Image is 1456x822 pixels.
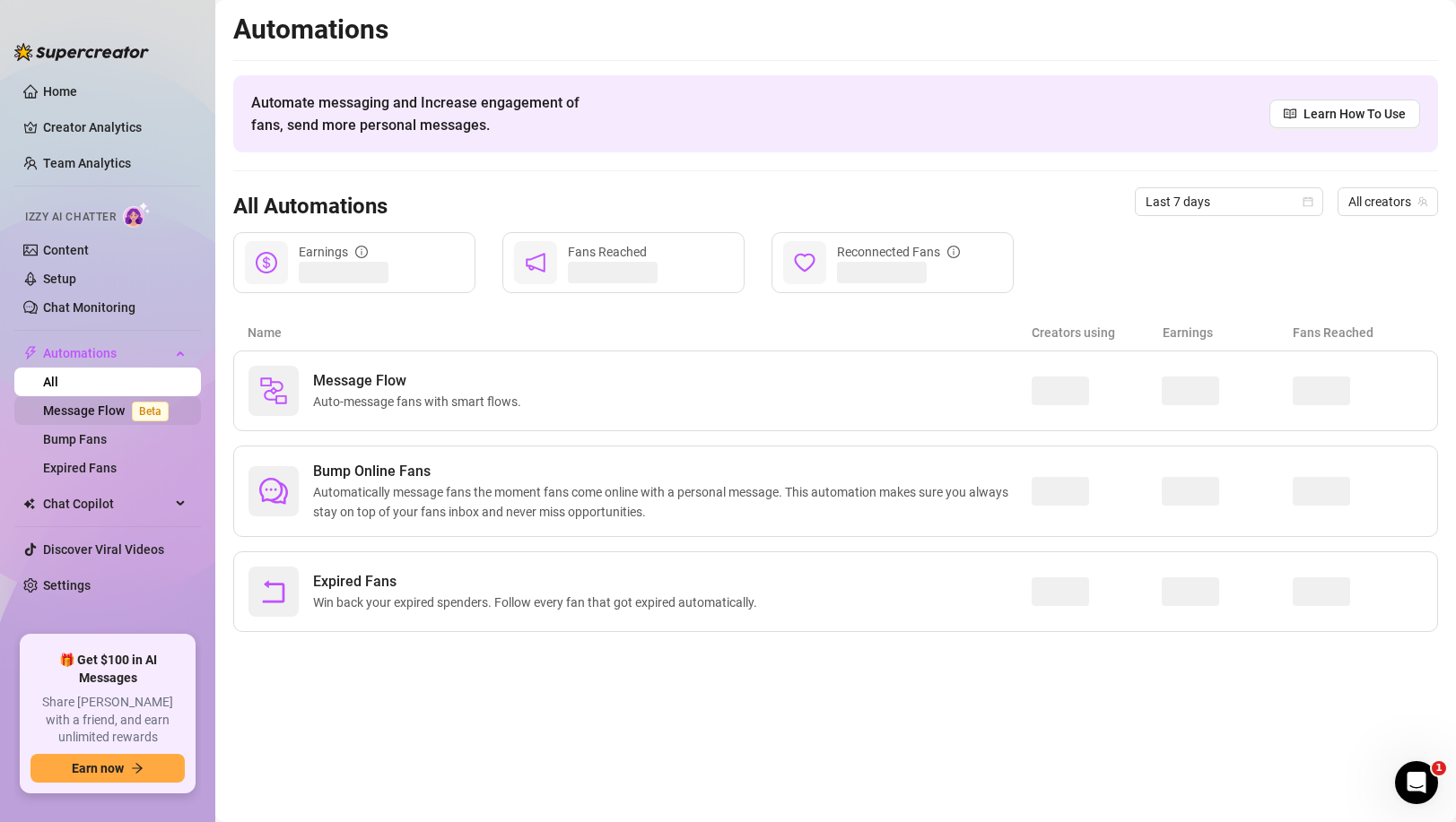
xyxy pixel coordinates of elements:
article: Name [248,323,1032,342]
span: Bump Online Fans [313,461,1032,482]
span: comment [259,477,288,506]
span: Automations [43,339,170,368]
span: dollar [256,252,277,273]
h3: All Automations [233,193,388,221]
a: Discover Viral Videos [43,542,164,557]
span: Share [PERSON_NAME] with a friend, and earn unlimited rewards [31,694,185,747]
img: svg%3e [259,376,288,405]
a: Content [43,243,89,257]
span: heart [794,252,815,273]
a: Chat Monitoring [43,300,135,315]
span: info-circle [355,246,368,258]
span: Learn How To Use [1303,104,1406,124]
span: arrow-right [131,762,144,774]
span: Beta [132,402,169,421]
iframe: Intercom live chat [1395,761,1438,804]
span: read [1284,108,1296,120]
a: All [43,375,58,389]
a: Message FlowBeta [43,403,176,418]
span: notification [525,252,546,273]
a: Setup [43,272,76,286]
a: Bump Fans [43,432,107,446]
h2: Automations [233,13,1438,47]
div: Reconnected Fans [837,242,960,262]
span: Fans Reached [568,245,647,259]
a: Home [43,84,77,99]
article: Creators using [1032,323,1163,342]
button: Earn nowarrow-right [31,754,185,783]
div: Earnings [299,242,368,262]
img: AI Chatter [123,202,151,228]
span: rollback [259,577,288,606]
span: Izzy AI Chatter [25,209,116,226]
span: thunderbolt [23,346,38,360]
a: Settings [43,578,91,593]
span: Expired Fans [313,571,764,593]
article: Fans Reached [1293,323,1424,342]
span: calendar [1303,196,1313,207]
span: Auto-message fans with smart flows. [313,392,528,411]
a: Expired Fans [43,461,117,475]
article: Earnings [1163,323,1294,342]
img: Chat Copilot [23,498,35,510]
span: Message Flow [313,370,528,392]
span: 1 [1432,761,1446,775]
span: Earn now [72,761,124,775]
span: Automate messaging and Increase engagement of fans, send more personal messages. [251,91,597,136]
a: Learn How To Use [1269,100,1420,128]
img: logo-BBDzfeDw.svg [14,43,149,61]
span: Chat Copilot [43,489,170,518]
span: Automatically message fans the moment fans come online with a personal message. This automation m... [313,482,1032,522]
span: 🎁 Get $100 in AI Messages [31,652,185,687]
span: Last 7 days [1146,188,1312,215]
a: Creator Analytics [43,113,187,142]
a: Team Analytics [43,156,131,170]
span: All creators [1348,188,1427,215]
span: info-circle [947,246,960,258]
span: Win back your expired spenders. Follow every fan that got expired automatically. [313,593,764,612]
span: team [1417,196,1428,207]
